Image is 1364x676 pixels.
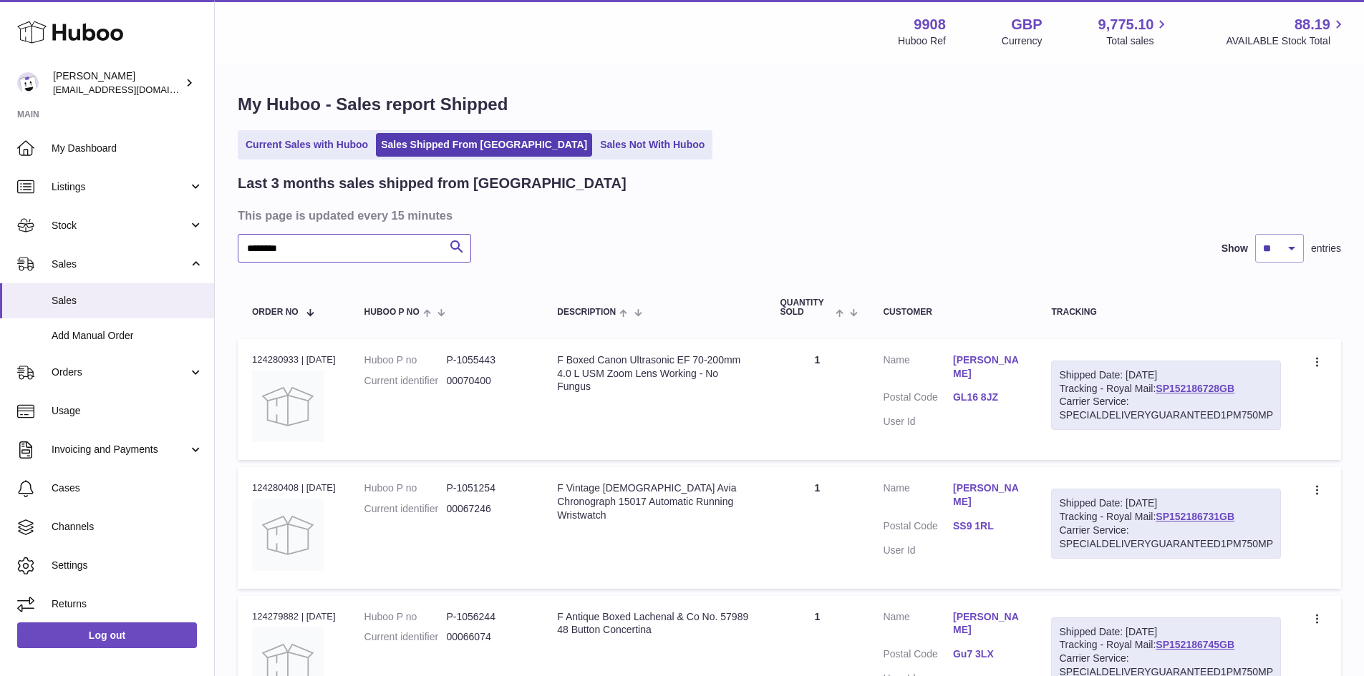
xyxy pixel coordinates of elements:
[364,630,447,644] dt: Current identifier
[883,519,953,537] dt: Postal Code
[238,93,1341,116] h1: My Huboo - Sales report Shipped
[1226,34,1347,48] span: AVAILABLE Stock Total
[52,180,188,194] span: Listings
[52,597,203,611] span: Returns
[252,308,299,317] span: Order No
[53,84,211,95] span: [EMAIL_ADDRESS][DOMAIN_NAME]
[1295,15,1330,34] span: 88.19
[238,207,1338,223] h3: This page is updated every 15 minutes
[898,34,946,48] div: Huboo Ref
[376,133,592,157] a: Sales Shipped From [GEOGRAPHIC_DATA]
[765,467,869,588] td: 1
[883,544,953,557] dt: User Id
[914,15,946,34] strong: 9908
[883,415,953,428] dt: User Id
[953,610,1023,637] a: [PERSON_NAME]
[1311,242,1341,255] span: entries
[1051,361,1281,431] div: Tracking - Royal Mail:
[52,481,203,495] span: Cases
[953,647,1023,661] a: Gu7 3LX
[52,219,188,232] span: Stock
[252,353,336,366] div: 124280933 | [DATE]
[1156,511,1234,522] a: SP152186731GB
[883,610,953,641] dt: Name
[252,371,324,442] img: no-photo.jpg
[1222,242,1248,255] label: Show
[883,353,953,384] dt: Name
[446,502,528,516] dd: 00067246
[1098,15,1154,34] span: 9,775.10
[364,481,447,495] dt: Huboo P no
[446,610,528,624] dd: P-1056244
[1059,395,1273,422] div: Carrier Service: SPECIALDELIVERYGUARANTEED1PM750MP
[364,353,447,367] dt: Huboo P no
[446,353,528,367] dd: P-1055443
[780,298,832,317] span: Quantity Sold
[953,481,1023,509] a: [PERSON_NAME]
[557,308,616,317] span: Description
[1059,496,1273,510] div: Shipped Date: [DATE]
[1156,639,1234,650] a: SP152186745GB
[1051,489,1281,559] div: Tracking - Royal Mail:
[446,630,528,644] dd: 00066074
[52,520,203,534] span: Channels
[1011,15,1042,34] strong: GBP
[52,366,188,379] span: Orders
[238,174,627,193] h2: Last 3 months sales shipped from [GEOGRAPHIC_DATA]
[1002,34,1043,48] div: Currency
[1059,625,1273,639] div: Shipped Date: [DATE]
[52,294,203,308] span: Sales
[364,610,447,624] dt: Huboo P no
[52,404,203,418] span: Usage
[52,559,203,572] span: Settings
[364,502,447,516] dt: Current identifier
[595,133,710,157] a: Sales Not With Huboo
[557,481,751,522] div: F Vintage [DEMOGRAPHIC_DATA] Avia Chronograph 15017 Automatic Running Wristwatch
[557,610,751,637] div: F Antique Boxed Lachenal & Co No. 57989 48 Button Concertina
[953,391,1023,404] a: GL16 8JZ
[252,610,336,623] div: 124279882 | [DATE]
[883,391,953,408] dt: Postal Code
[883,481,953,512] dt: Name
[953,353,1023,381] a: [PERSON_NAME]
[252,481,336,494] div: 124280408 | [DATE]
[53,69,182,97] div: [PERSON_NAME]
[1156,383,1234,394] a: SP152186728GB
[883,647,953,665] dt: Postal Code
[52,443,188,456] span: Invoicing and Payments
[446,374,528,388] dd: 00070400
[883,308,1022,317] div: Customer
[1051,308,1281,317] div: Tracking
[446,481,528,495] dd: P-1051254
[52,142,203,155] span: My Dashboard
[1059,524,1273,551] div: Carrier Service: SPECIALDELIVERYGUARANTEED1PM750MP
[252,499,324,571] img: no-photo.jpg
[364,374,447,388] dt: Current identifier
[1059,368,1273,382] div: Shipped Date: [DATE]
[765,339,869,460] td: 1
[953,519,1023,533] a: SS9 1RL
[17,622,197,648] a: Log out
[1106,34,1170,48] span: Total sales
[241,133,373,157] a: Current Sales with Huboo
[52,329,203,343] span: Add Manual Order
[364,308,420,317] span: Huboo P no
[17,72,39,94] img: tbcollectables@hotmail.co.uk
[557,353,751,394] div: F Boxed Canon Ultrasonic EF 70-200mm 4.0 L USM Zoom Lens Working - No Fungus
[1226,15,1347,48] a: 88.19 AVAILABLE Stock Total
[1098,15,1171,48] a: 9,775.10 Total sales
[52,258,188,271] span: Sales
